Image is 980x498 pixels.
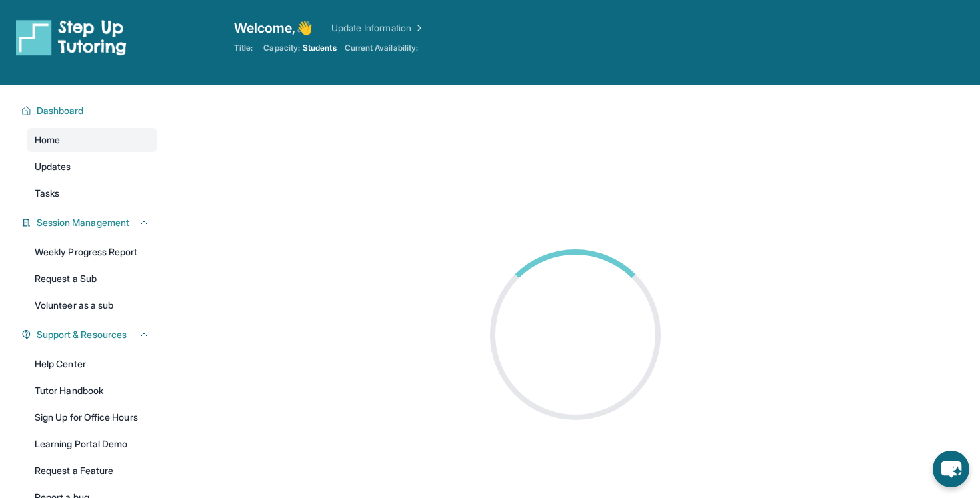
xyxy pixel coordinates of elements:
span: Title: [234,43,253,53]
button: Session Management [31,216,149,229]
span: Updates [35,160,71,173]
img: logo [16,19,127,56]
a: Volunteer as a sub [27,293,157,317]
a: Sign Up for Office Hours [27,405,157,429]
button: chat-button [933,451,969,487]
a: Home [27,128,157,152]
button: Support & Resources [31,328,149,341]
span: Welcome, 👋 [234,19,313,37]
a: Request a Feature [27,459,157,483]
a: Tutor Handbook [27,379,157,403]
span: Support & Resources [37,328,127,341]
a: Weekly Progress Report [27,240,157,264]
span: Students [303,43,337,53]
span: Tasks [35,187,59,200]
a: Learning Portal Demo [27,432,157,456]
a: Request a Sub [27,267,157,291]
a: Updates [27,155,157,179]
button: Dashboard [31,104,149,117]
span: Dashboard [37,104,84,117]
span: Home [35,133,60,147]
a: Help Center [27,352,157,376]
img: Chevron Right [411,21,425,35]
span: Capacity: [263,43,300,53]
span: Session Management [37,216,129,229]
a: Tasks [27,181,157,205]
a: Update Information [331,21,425,35]
span: Current Availability: [345,43,418,53]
